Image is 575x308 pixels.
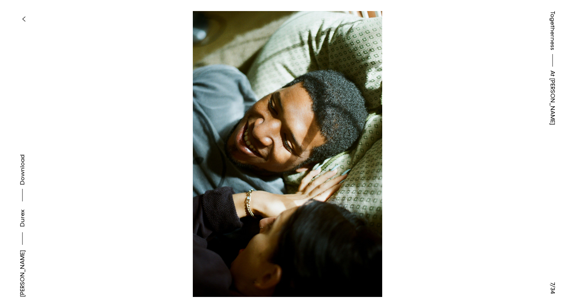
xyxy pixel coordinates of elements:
[18,155,27,205] button: Download asset
[18,209,27,227] a: Durex
[548,70,557,125] span: At [PERSON_NAME]
[19,155,26,185] span: Download
[18,250,27,297] a: [PERSON_NAME]
[548,11,557,50] a: Togetherness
